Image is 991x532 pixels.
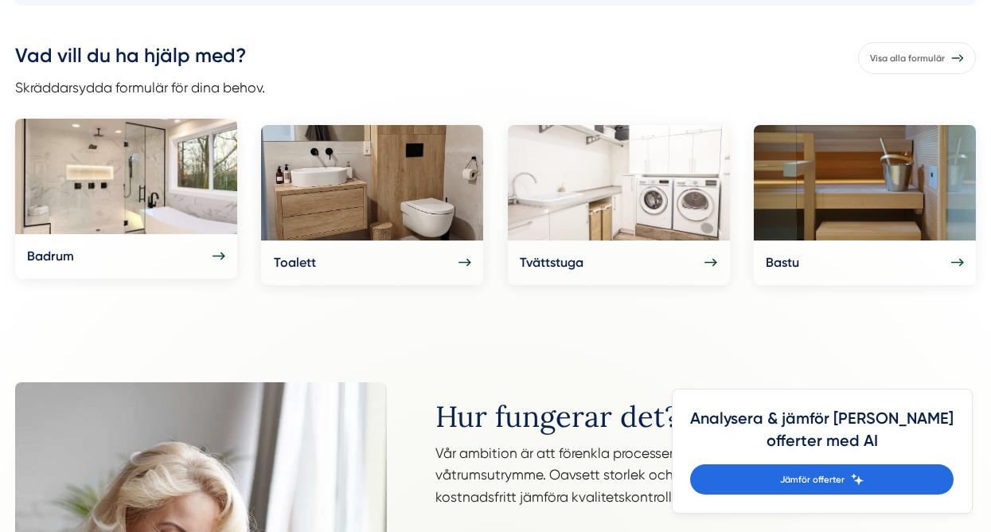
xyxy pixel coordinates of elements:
h5: Bastu [766,252,799,273]
img: Bastu [754,125,976,241]
a: Tvättstuga Tvättstuga [508,125,730,285]
a: Bastu Bastu [754,125,976,285]
img: Tvättstuga [508,125,730,241]
h5: Badrum [27,246,74,267]
a: Visa alla formulär [858,42,976,74]
a: Badrum Badrum [15,119,237,279]
p: Skräddarsydda formulär för dina behov. [15,77,265,100]
h5: Toalett [274,252,316,273]
p: Vår ambition är att förenkla processen för renoveringen och nybyggnation av våtrumsutrymme. Oavse... [435,443,976,516]
h4: Analysera & jämför [PERSON_NAME] offerter med AI [690,408,954,464]
img: Toalett [261,125,483,241]
span: Jämför offerter [780,472,845,487]
a: Jämför offerter [690,464,954,495]
img: Badrum [15,119,237,234]
a: Toalett Toalett [261,125,483,285]
h5: Tvättstuga [520,252,583,273]
span: Visa alla formulär [870,51,945,65]
h2: Hur fungerar det? [435,400,976,442]
h3: Vad vill du ha hjälp med? [15,42,265,77]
